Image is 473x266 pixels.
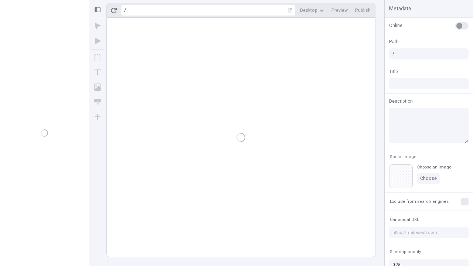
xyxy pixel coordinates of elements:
span: Exclude from search engines [390,199,449,204]
span: Preview [331,7,348,13]
span: Canonical URL [390,217,419,222]
button: Box [91,51,104,64]
button: Exclude from search engines [388,197,450,206]
button: Image [91,81,104,94]
span: Sitemap priority [390,249,421,255]
button: Text [91,66,104,79]
div: / [124,7,126,13]
span: Title [389,68,398,75]
span: Publish [355,7,371,13]
button: Canonical URL [388,215,421,224]
button: Preview [329,5,351,16]
span: Choose [420,175,437,181]
button: Desktop [297,5,327,16]
div: Choose an image [417,164,451,170]
button: Social Image [388,153,418,161]
button: Choose [417,173,440,184]
span: Desktop [300,7,317,13]
span: Online [389,22,402,29]
span: Description [389,98,413,105]
button: Publish [352,5,374,16]
input: https://makeswift.com [389,227,469,238]
span: Path [389,38,399,45]
button: Button [91,95,104,109]
span: Social Image [390,154,416,160]
button: Sitemap priority [388,248,422,256]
